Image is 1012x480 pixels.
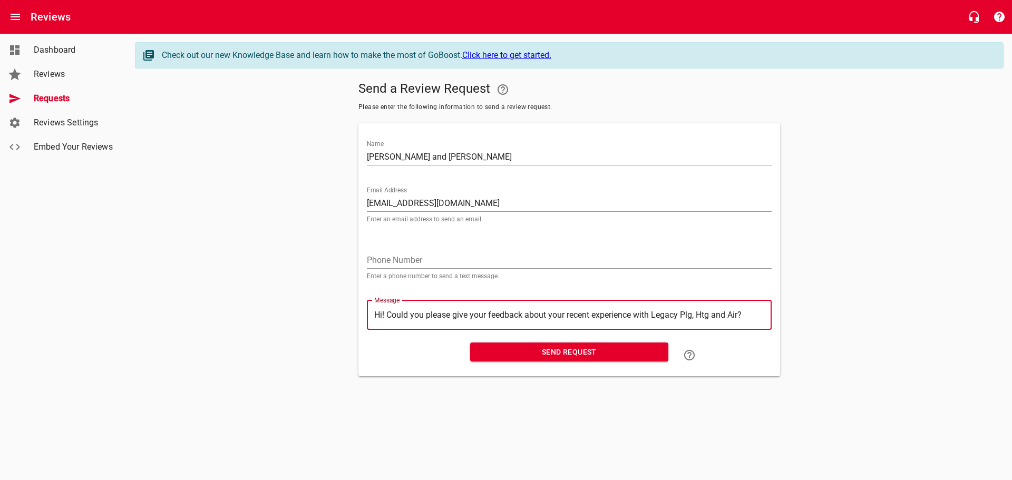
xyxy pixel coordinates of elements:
[34,92,114,105] span: Requests
[462,50,551,60] a: Click here to get started.
[31,8,71,25] h6: Reviews
[374,310,764,320] textarea: Hi! Could you please give your feedback about your recent experience with Legacy Plg, Htg and Air?
[490,77,515,102] a: Your Google or Facebook account must be connected to "Send a Review Request"
[358,77,780,102] h5: Send a Review Request
[479,346,660,359] span: Send Request
[34,44,114,56] span: Dashboard
[367,141,384,147] label: Name
[34,68,114,81] span: Reviews
[162,49,992,62] div: Check out our new Knowledge Base and learn how to make the most of GoBoost.
[358,102,780,113] span: Please enter the following information to send a review request.
[34,141,114,153] span: Embed Your Reviews
[987,4,1012,30] button: Support Portal
[470,342,668,362] button: Send Request
[677,342,702,368] a: Learn how to "Send a Review Request"
[961,4,987,30] button: Live Chat
[34,116,114,129] span: Reviews Settings
[3,4,28,30] button: Open drawer
[367,216,772,222] p: Enter an email address to send an email.
[367,187,407,193] label: Email Address
[367,273,772,279] p: Enter a phone number to send a text message.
